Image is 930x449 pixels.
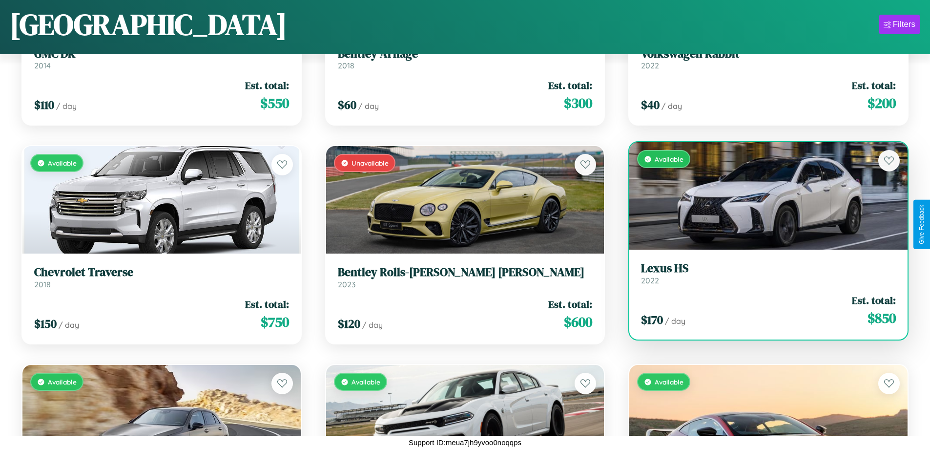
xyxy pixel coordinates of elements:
[868,308,896,328] span: $ 850
[338,61,354,70] span: 2018
[338,265,593,279] h3: Bentley Rolls-[PERSON_NAME] [PERSON_NAME]
[852,78,896,92] span: Est. total:
[641,276,659,285] span: 2022
[641,312,663,328] span: $ 170
[48,159,77,167] span: Available
[34,265,289,289] a: Chevrolet Traverse2018
[351,378,380,386] span: Available
[548,78,592,92] span: Est. total:
[245,78,289,92] span: Est. total:
[351,159,389,167] span: Unavailable
[879,15,920,34] button: Filters
[261,312,289,332] span: $ 750
[655,155,683,163] span: Available
[260,93,289,113] span: $ 550
[34,265,289,279] h3: Chevrolet Traverse
[48,378,77,386] span: Available
[852,293,896,307] span: Est. total:
[338,316,360,332] span: $ 120
[34,97,54,113] span: $ 110
[34,316,57,332] span: $ 150
[641,47,896,71] a: Volkswagen Rabbit2022
[338,279,355,289] span: 2023
[564,93,592,113] span: $ 300
[641,261,896,285] a: Lexus HS2022
[338,47,593,71] a: Bentley Arnage2018
[358,101,379,111] span: / day
[10,4,287,44] h1: [GEOGRAPHIC_DATA]
[409,436,521,449] p: Support ID: meua7jh9yvoo0noqqps
[338,265,593,289] a: Bentley Rolls-[PERSON_NAME] [PERSON_NAME]2023
[338,97,356,113] span: $ 60
[641,261,896,276] h3: Lexus HS
[564,312,592,332] span: $ 600
[655,378,683,386] span: Available
[661,101,682,111] span: / day
[34,279,51,289] span: 2018
[665,316,685,326] span: / day
[245,297,289,311] span: Est. total:
[34,47,289,71] a: GMC DK2014
[34,61,51,70] span: 2014
[59,320,79,330] span: / day
[548,297,592,311] span: Est. total:
[641,97,660,113] span: $ 40
[641,61,659,70] span: 2022
[918,205,925,244] div: Give Feedback
[868,93,896,113] span: $ 200
[893,20,915,29] div: Filters
[56,101,77,111] span: / day
[362,320,383,330] span: / day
